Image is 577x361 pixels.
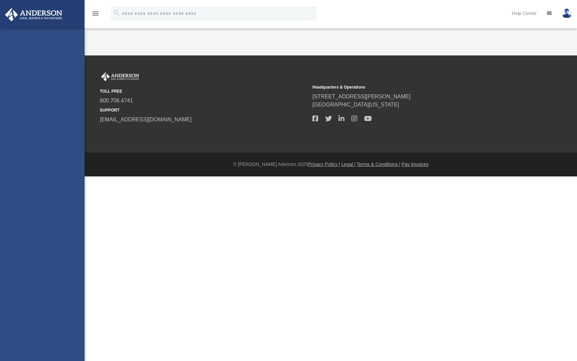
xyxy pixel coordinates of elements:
div: © [PERSON_NAME] Advisors 2025 [85,161,577,168]
a: Privacy Policy | [308,162,340,167]
small: Headquarters & Operations [312,84,520,90]
a: [GEOGRAPHIC_DATA][US_STATE] [312,102,399,107]
a: [EMAIL_ADDRESS][DOMAIN_NAME] [100,117,192,122]
small: SUPPORT [100,107,308,113]
img: Anderson Advisors Platinum Portal [3,8,64,21]
small: TOLL FREE [100,88,308,94]
a: Legal | [341,162,356,167]
i: search [113,9,120,17]
a: Terms & Conditions | [357,162,400,167]
img: User Pic [562,8,572,18]
a: 800.706.4741 [100,98,133,103]
i: menu [91,9,99,18]
a: menu [91,13,99,18]
img: Anderson Advisors Platinum Portal [100,72,140,81]
a: [STREET_ADDRESS][PERSON_NAME] [312,94,410,99]
a: Pay Invoices [402,162,428,167]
